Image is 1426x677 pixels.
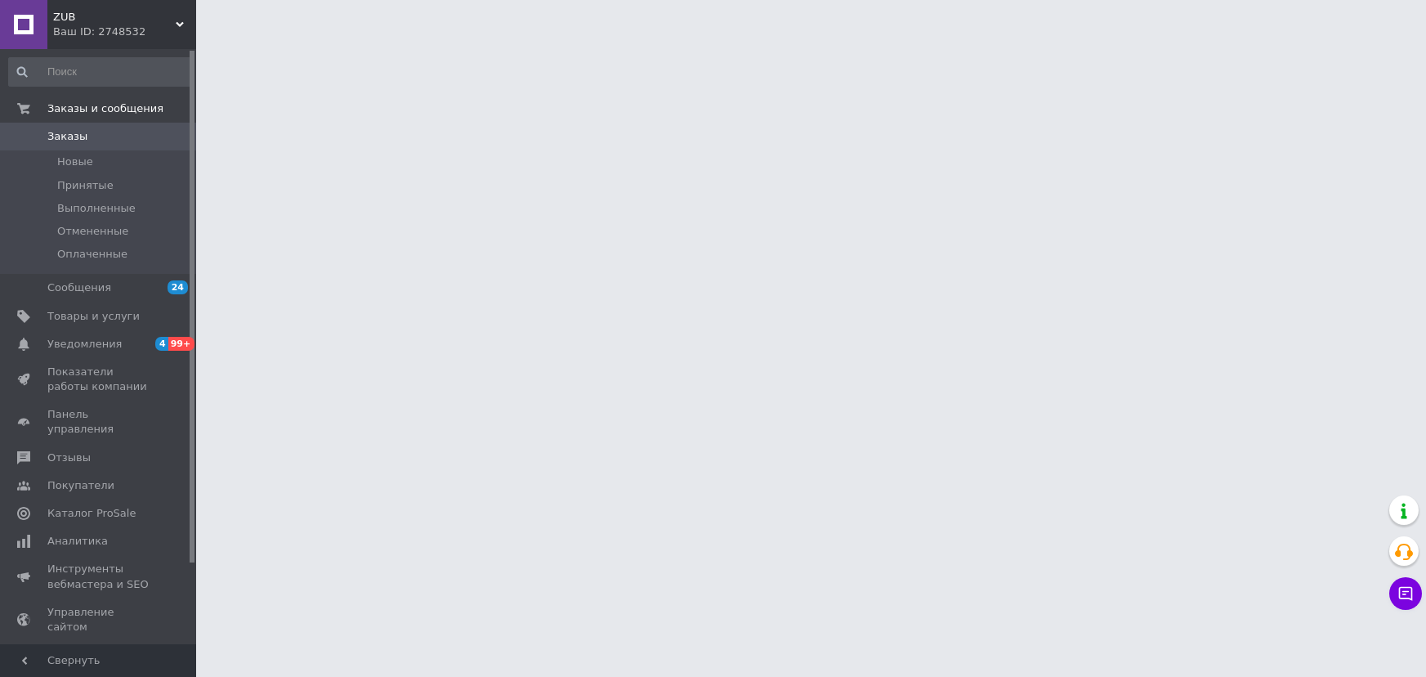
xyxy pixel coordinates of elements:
span: Заказы [47,129,87,144]
span: ZUB [53,10,176,25]
span: Покупатели [47,478,114,493]
span: Инструменты вебмастера и SEO [47,562,151,591]
span: Товары и услуги [47,309,140,324]
span: Оплаченные [57,247,127,262]
span: Заказы и сообщения [47,101,163,116]
span: Выполненные [57,201,136,216]
span: Каталог ProSale [47,506,136,521]
input: Поиск [8,57,192,87]
span: Сообщения [47,280,111,295]
span: Принятые [57,178,114,193]
span: Управление сайтом [47,605,151,634]
span: 99+ [168,337,195,351]
button: Чат с покупателем [1389,577,1422,610]
span: Аналитика [47,534,108,549]
span: Показатели работы компании [47,365,151,394]
span: 4 [155,337,168,351]
span: Панель управления [47,407,151,437]
div: Ваш ID: 2748532 [53,25,196,39]
span: Отзывы [47,451,91,465]
span: Уведомления [47,337,122,352]
span: Новые [57,155,93,169]
span: 24 [168,280,188,294]
span: Отмененные [57,224,128,239]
